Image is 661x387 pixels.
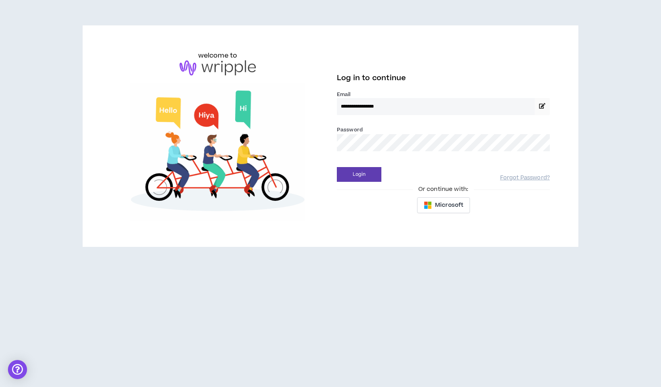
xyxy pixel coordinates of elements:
[111,83,324,221] img: Welcome to Wripple
[337,73,406,83] span: Log in to continue
[180,60,256,75] img: logo-brand.png
[417,197,470,213] button: Microsoft
[500,174,550,182] a: Forgot Password?
[8,360,27,379] div: Open Intercom Messenger
[413,185,474,194] span: Or continue with:
[337,91,550,98] label: Email
[198,51,238,60] h6: welcome to
[337,167,381,182] button: Login
[435,201,463,210] span: Microsoft
[337,126,363,133] label: Password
